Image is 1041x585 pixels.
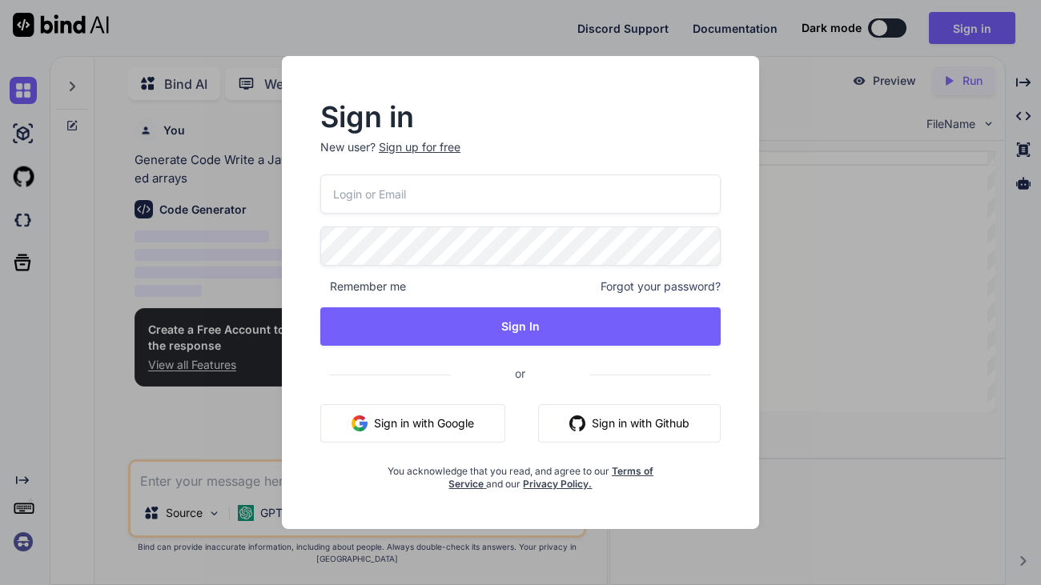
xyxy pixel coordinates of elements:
[523,478,592,490] a: Privacy Policy.
[448,465,653,490] a: Terms of Service
[320,404,505,443] button: Sign in with Google
[320,104,721,130] h2: Sign in
[320,278,406,295] span: Remember me
[320,307,721,346] button: Sign In
[538,404,721,443] button: Sign in with Github
[320,174,721,214] input: Login or Email
[379,139,460,155] div: Sign up for free
[569,415,585,431] img: github
[320,139,721,174] p: New user?
[352,415,368,431] img: google
[601,278,721,295] span: Forgot your password?
[387,455,653,491] div: You acknowledge that you read, and agree to our and our
[451,354,589,393] span: or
